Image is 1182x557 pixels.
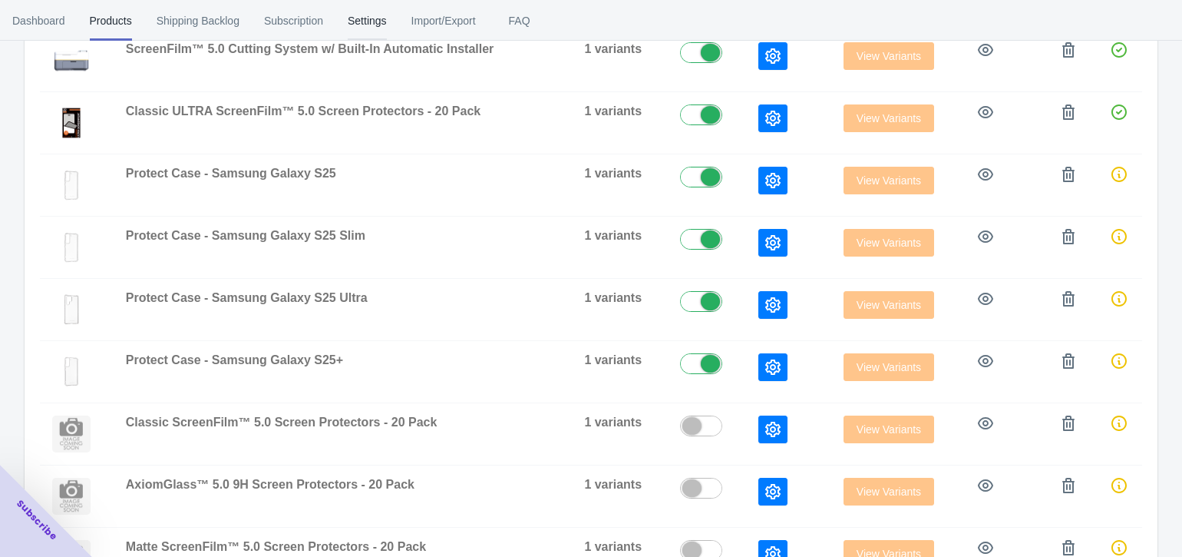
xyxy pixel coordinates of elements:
span: 1 variants [584,229,642,242]
img: Galaxy_S22_5ac5d817-6d54-410d-9e99-870210fc1bc5.jpg [52,167,91,204]
span: 1 variants [584,353,642,366]
span: Protect Case - Samsung Galaxy S25 Slim [126,229,365,242]
span: FAQ [500,1,539,41]
span: Protect Case - Samsung Galaxy S25+ [126,353,343,366]
span: Matte ScreenFilm™ 5.0 Screen Protectors - 20 Pack [126,540,426,553]
span: 1 variants [584,416,642,429]
span: ScreenFilm™ 5.0 Cutting System w/ Built-In Automatic Installer [126,42,494,55]
img: ImageComingSoon.jpg [52,416,91,453]
span: Dashboard [12,1,65,41]
span: 1 variants [584,291,642,304]
img: Galaxy_S22_Ultra_3e9f9d9b-2dd2-4c4b-ad73-9ee3bc21d6b1.jpg [52,291,91,328]
span: 1 variants [584,42,642,55]
span: Products [90,1,132,41]
span: 1 variants [584,540,642,553]
span: Import/Export [411,1,476,41]
img: Galaxy_S22_e85a71b6-45f2-421f-84a0-3aad15f3c1dd.jpg [52,353,91,390]
span: AxiomGlass™ 5.0 9H Screen Protectors - 20 Pack [126,478,414,491]
span: 1 variants [584,167,642,180]
span: 1 variants [584,478,642,491]
span: Shipping Backlog [157,1,239,41]
img: Galaxy_S22_5ac5d817-6d54-410d-9e99-870210fc1bc5.jpg [52,229,91,266]
span: Classic ScreenFilm™ 5.0 Screen Protectors - 20 Pack [126,416,437,429]
span: Subscription [264,1,323,41]
span: Settings [348,1,387,41]
img: Photoroom_20250107_084613_3ccb23cc-e966-4936-9d76-96eee18aeb34.jpg [52,42,91,79]
span: Classic ULTRA ScreenFilm™ 5.0 Screen Protectors - 20 Pack [126,104,480,118]
span: 1 variants [584,104,642,118]
img: IMG-0666.jpg [52,104,91,141]
span: Protect Case - Samsung Galaxy S25 [126,167,336,180]
span: Subscribe [14,497,60,543]
span: Protect Case - Samsung Galaxy S25 Ultra [126,291,368,304]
